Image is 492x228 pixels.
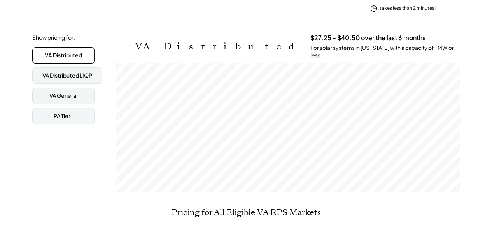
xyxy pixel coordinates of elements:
div: takes less than 2 minutes! [380,5,436,12]
div: VA General [49,92,77,100]
div: VA Distributed [45,51,82,59]
div: Show pricing for: [32,34,75,42]
div: VA Distributed LIQP [42,72,92,80]
div: PA Tier I [54,112,73,120]
h3: $27.25 - $40.50 over the last 6 months [310,34,425,42]
h2: VA Distributed [135,41,299,52]
div: For solar systems in [US_STATE] with a capacity of 1 MW or less. [310,44,460,59]
h2: Pricing for All Eligible VA RPS Markets [172,207,321,217]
